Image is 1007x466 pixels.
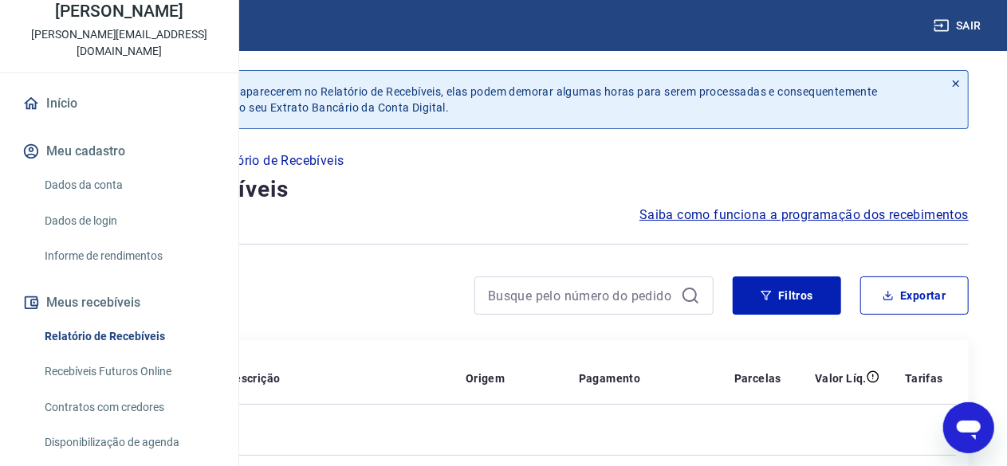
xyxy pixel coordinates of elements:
a: Início [19,86,219,121]
a: Saiba como funciona a programação dos recebimentos [639,206,969,225]
button: Meus recebíveis [19,285,219,320]
p: Origem [466,370,505,386]
p: [PERSON_NAME] [55,3,183,20]
p: Pagamento [579,370,641,386]
h4: Relatório de Recebíveis [38,174,969,206]
input: Busque pelo número do pedido [488,284,675,307]
p: Tarifas [905,370,943,386]
a: Recebíveis Futuros Online [38,355,219,388]
p: Relatório de Recebíveis [207,151,344,170]
button: Sair [930,11,988,41]
p: [PERSON_NAME][EMAIL_ADDRESS][DOMAIN_NAME] [13,26,226,60]
p: Parcelas [734,370,781,386]
p: Valor Líq. [815,370,867,386]
a: Relatório de Recebíveis [38,320,219,353]
a: Disponibilização de agenda [38,426,219,459]
iframe: Botão para abrir a janela de mensagens [943,402,994,453]
p: Após o envio das liquidações aparecerem no Relatório de Recebíveis, elas podem demorar algumas ho... [86,84,931,116]
a: Dados de login [38,205,219,237]
a: Informe de rendimentos [38,240,219,272]
a: Dados da conta [38,169,219,202]
button: Meu cadastro [19,134,219,169]
a: Contratos com credores [38,391,219,424]
button: Exportar [860,276,969,315]
p: Descrição [227,370,281,386]
button: Filtros [733,276,841,315]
